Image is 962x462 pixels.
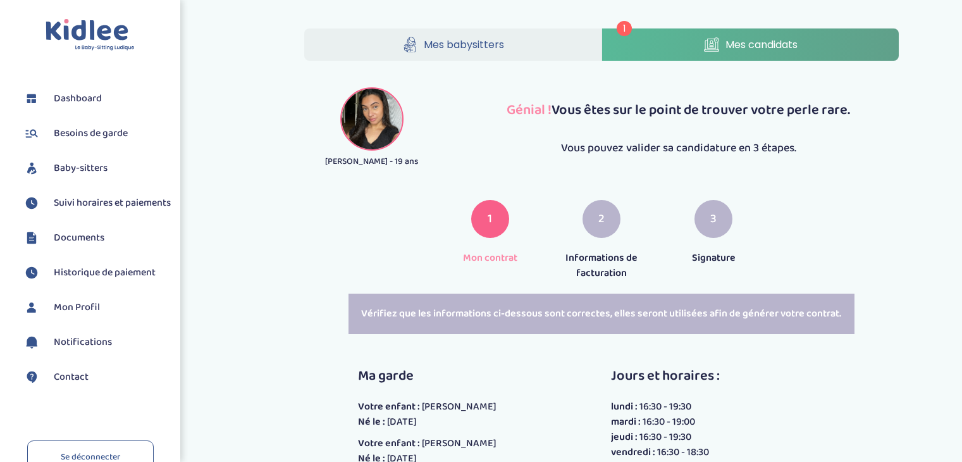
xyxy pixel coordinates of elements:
[602,28,899,61] a: Mes candidats
[22,298,41,317] img: profil.svg
[458,100,899,121] p: Vous êtes sur le point de trouver votre perle rare.
[657,444,709,460] span: 16:30 - 18:30
[22,159,171,178] a: Baby-sitters
[611,366,720,387] p: Jours et horaires :
[304,155,439,168] p: [PERSON_NAME] - 19 ans
[488,210,492,228] span: 1
[22,159,41,178] img: babysitters.svg
[54,230,104,246] span: Documents
[22,89,171,108] a: Dashboard
[458,140,899,157] p: Vous pouvez valider sa candidature en 3 étapes.
[358,435,420,451] span: Votre enfant :
[710,210,717,228] span: 3
[54,126,128,141] span: Besoins de garde
[611,444,655,460] span: vendredi :
[22,368,171,387] a: Contact
[611,414,641,430] span: mardi :
[54,335,112,350] span: Notifications
[22,368,41,387] img: contact.svg
[667,251,760,266] p: Signature
[22,124,171,143] a: Besoins de garde
[54,265,156,280] span: Historique de paiement
[725,37,798,53] span: Mes candidats
[22,263,171,282] a: Historique de paiement
[22,333,41,352] img: notification.svg
[598,210,605,228] span: 2
[358,366,515,387] p: Ma garde
[54,196,171,211] span: Suivi horaires et paiements
[639,399,691,415] span: 16:30 - 19:30
[555,251,648,281] p: Informations de facturation
[22,228,41,247] img: documents.svg
[358,414,385,430] span: Né le :
[46,19,135,51] img: logo.svg
[617,21,632,36] span: 1
[22,194,171,213] a: Suivi horaires et paiements
[54,91,102,106] span: Dashboard
[507,99,552,122] span: Génial !
[22,333,171,352] a: Notifications
[54,370,89,385] span: Contact
[358,399,420,415] span: Votre enfant :
[54,300,100,315] span: Mon Profil
[422,399,496,415] span: [PERSON_NAME]
[22,263,41,282] img: suivihoraire.svg
[22,89,41,108] img: dashboard.svg
[422,435,496,451] span: [PERSON_NAME]
[387,414,417,430] span: [DATE]
[611,399,638,415] span: lundi :
[22,194,41,213] img: suivihoraire.svg
[348,294,854,334] div: Vérifiez que les informations ci-dessous sont correctes, elles seront utilisées afin de générer v...
[54,161,108,176] span: Baby-sitters
[22,124,41,143] img: besoin.svg
[22,298,171,317] a: Mon Profil
[424,37,504,53] span: Mes babysitters
[643,414,695,430] span: 16:30 - 19:00
[639,429,691,445] span: 16:30 - 19:30
[304,28,601,61] a: Mes babysitters
[22,228,171,247] a: Documents
[443,251,536,266] p: Mon contrat
[611,429,638,445] span: jeudi :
